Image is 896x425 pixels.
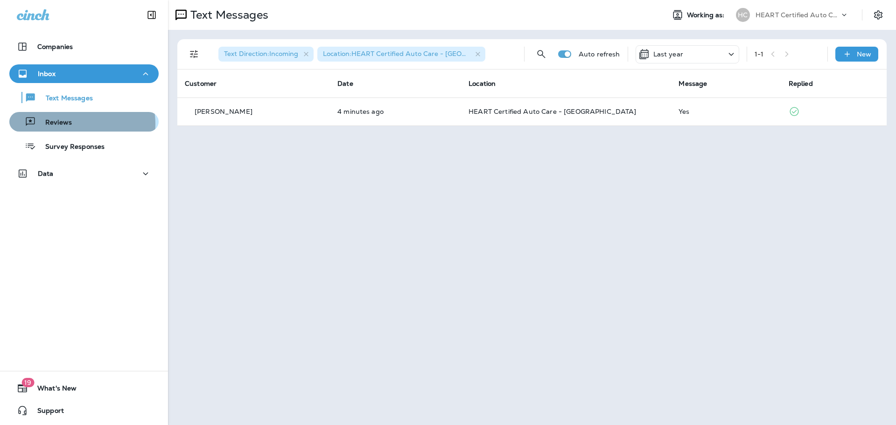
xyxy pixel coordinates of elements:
span: Replied [789,79,813,88]
p: Text Messages [187,8,268,22]
button: Collapse Sidebar [139,6,165,24]
button: Search Messages [532,45,551,63]
button: Filters [185,45,203,63]
p: HEART Certified Auto Care [756,11,840,19]
span: Location [469,79,496,88]
div: Text Direction:Incoming [218,47,314,62]
span: Text Direction : Incoming [224,49,298,58]
p: Inbox [38,70,56,77]
span: Location : HEART Certified Auto Care - [GEOGRAPHIC_DATA] [323,49,517,58]
button: Text Messages [9,88,159,107]
p: Survey Responses [36,143,105,152]
button: Inbox [9,64,159,83]
p: New [857,50,871,58]
button: Reviews [9,112,159,132]
p: Last year [653,50,683,58]
span: 19 [21,378,34,387]
button: Settings [870,7,887,23]
div: 1 - 1 [755,50,763,58]
div: HC [736,8,750,22]
p: Text Messages [36,94,93,103]
span: Message [679,79,707,88]
button: Companies [9,37,159,56]
p: Companies [37,43,73,50]
p: Data [38,170,54,177]
p: [PERSON_NAME] [195,108,252,115]
span: Date [337,79,353,88]
button: Data [9,164,159,183]
span: Support [28,407,64,418]
p: Reviews [36,118,72,127]
p: Auto refresh [579,50,620,58]
div: Location:HEART Certified Auto Care - [GEOGRAPHIC_DATA] [317,47,485,62]
span: Customer [185,79,217,88]
button: Survey Responses [9,136,159,156]
span: Working as: [687,11,727,19]
button: 19What's New [9,379,159,397]
span: HEART Certified Auto Care - [GEOGRAPHIC_DATA] [469,107,636,116]
div: Yes [679,108,773,115]
p: Sep 3, 2025 12:06 PM [337,108,454,115]
button: Support [9,401,159,420]
span: What's New [28,384,77,396]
